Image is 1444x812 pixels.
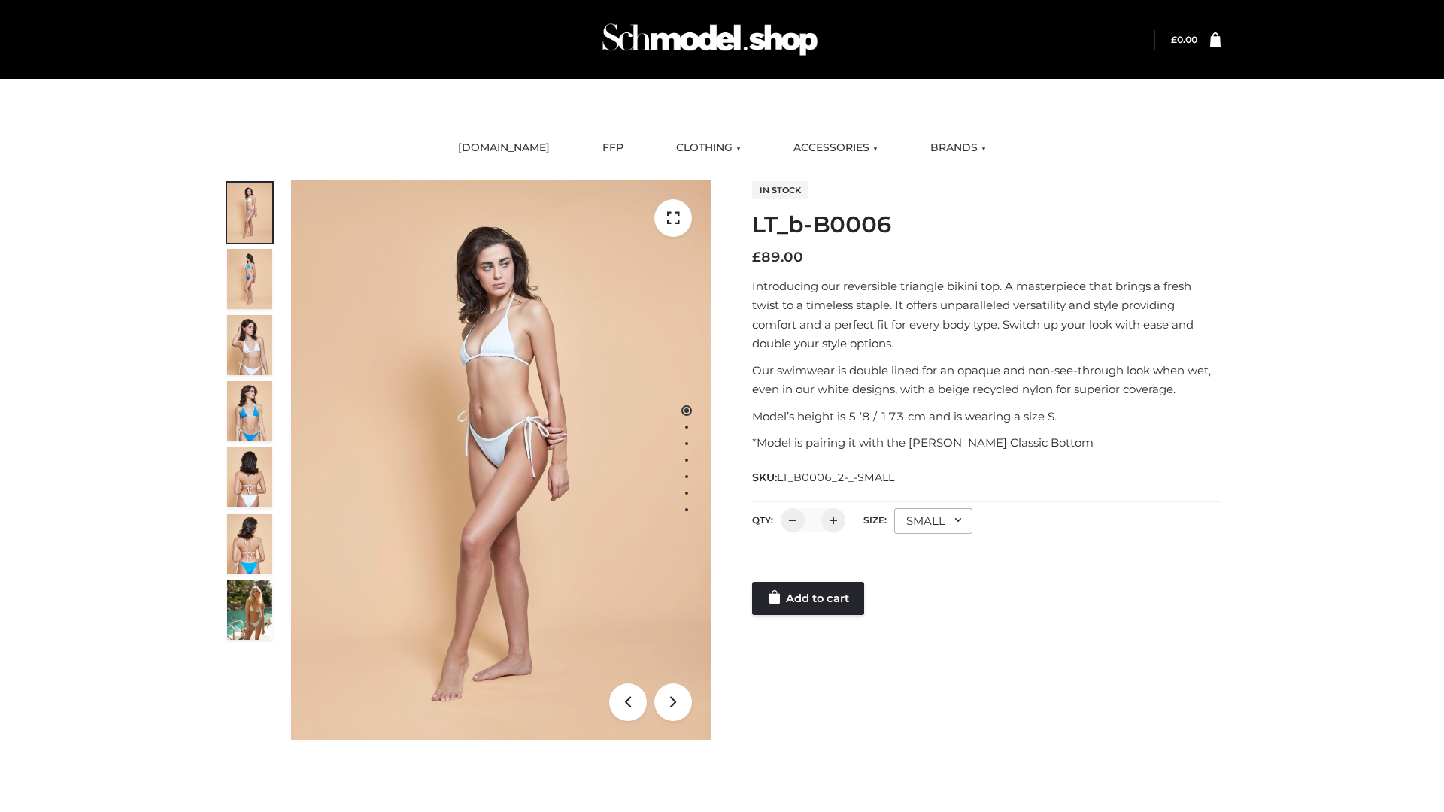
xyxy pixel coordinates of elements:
[591,132,635,165] a: FFP
[752,433,1221,453] p: *Model is pairing it with the [PERSON_NAME] Classic Bottom
[227,249,272,309] img: ArielClassicBikiniTop_CloudNine_AzureSky_OW114ECO_2-scaled.jpg
[227,315,272,375] img: ArielClassicBikiniTop_CloudNine_AzureSky_OW114ECO_3-scaled.jpg
[447,132,561,165] a: [DOMAIN_NAME]
[752,361,1221,399] p: Our swimwear is double lined for an opaque and non-see-through look when wet, even in our white d...
[752,181,808,199] span: In stock
[752,407,1221,426] p: Model’s height is 5 ‘8 / 173 cm and is wearing a size S.
[597,10,823,69] img: Schmodel Admin 964
[752,249,761,265] span: £
[1171,34,1197,45] a: £0.00
[227,514,272,574] img: ArielClassicBikiniTop_CloudNine_AzureSky_OW114ECO_8-scaled.jpg
[863,514,887,526] label: Size:
[752,468,896,486] span: SKU:
[777,471,894,484] span: LT_B0006_2-_-SMALL
[782,132,889,165] a: ACCESSORIES
[291,180,711,740] img: ArielClassicBikiniTop_CloudNine_AzureSky_OW114ECO_1
[1171,34,1177,45] span: £
[665,132,752,165] a: CLOTHING
[894,508,972,534] div: SMALL
[1171,34,1197,45] bdi: 0.00
[752,249,803,265] bdi: 89.00
[919,132,997,165] a: BRANDS
[752,582,864,615] a: Add to cart
[752,514,773,526] label: QTY:
[227,447,272,507] img: ArielClassicBikiniTop_CloudNine_AzureSky_OW114ECO_7-scaled.jpg
[227,580,272,640] img: Arieltop_CloudNine_AzureSky2.jpg
[752,211,1221,238] h1: LT_b-B0006
[227,381,272,441] img: ArielClassicBikiniTop_CloudNine_AzureSky_OW114ECO_4-scaled.jpg
[752,277,1221,353] p: Introducing our reversible triangle bikini top. A masterpiece that brings a fresh twist to a time...
[227,183,272,243] img: ArielClassicBikiniTop_CloudNine_AzureSky_OW114ECO_1-scaled.jpg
